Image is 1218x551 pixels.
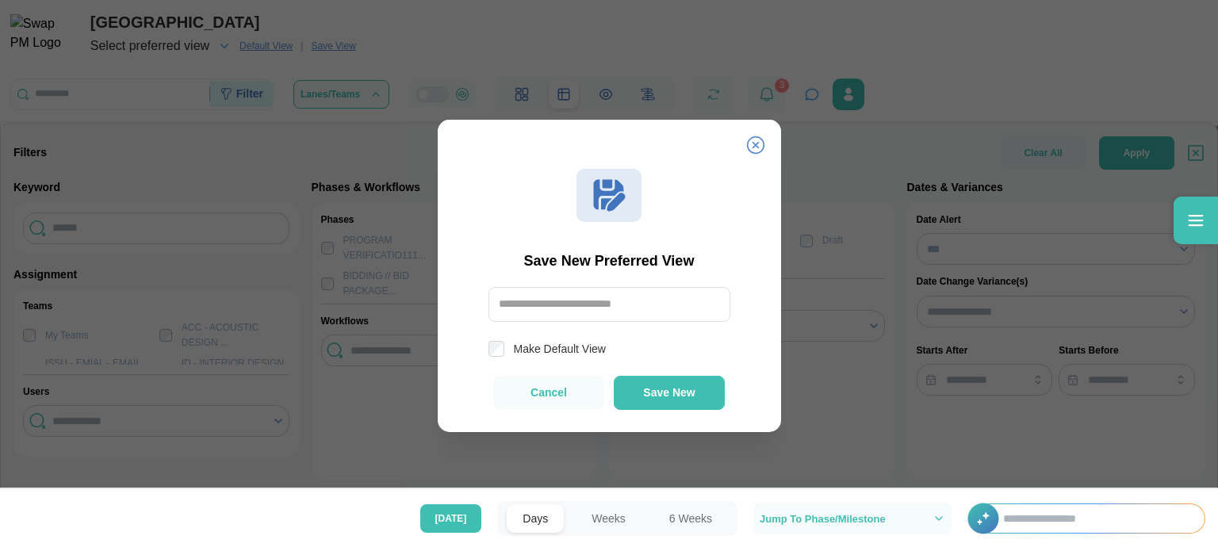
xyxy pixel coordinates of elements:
div: Save New Preferred View [460,254,759,268]
button: 6 Weeks [653,504,728,533]
span: [DATE] [435,505,467,532]
button: Save New [614,376,725,410]
span: Cancel [530,387,567,399]
span: Jump To Phase/Milestone [760,514,886,524]
button: Cancel [493,376,604,410]
button: Weeks [576,504,642,533]
span: Save New [643,387,695,399]
label: Make Default View [504,341,606,357]
div: + [967,503,1205,534]
button: Days [507,504,564,533]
